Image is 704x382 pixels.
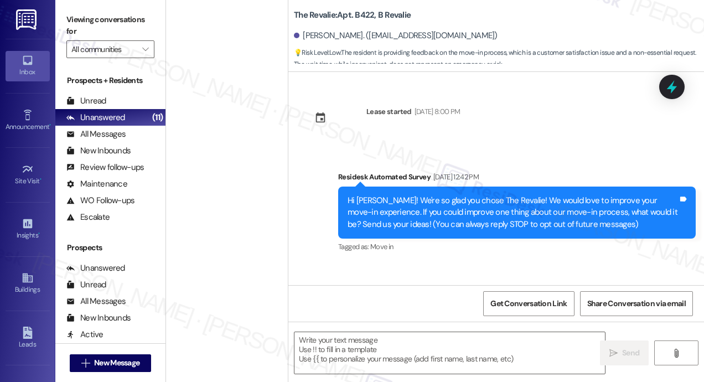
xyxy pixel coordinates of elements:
div: All Messages [66,128,126,140]
button: Get Conversation Link [483,291,574,316]
button: Send [600,340,649,365]
a: Insights • [6,214,50,244]
div: Unanswered [66,112,125,123]
div: Unanswered [66,262,125,274]
strong: 💡 Risk Level: Low [294,48,340,57]
div: New Inbounds [66,312,131,324]
label: Viewing conversations for [66,11,154,40]
span: • [49,121,51,129]
div: Unread [66,95,106,107]
b: The Revalie: Apt. B422, B Revalie [294,9,411,21]
span: Send [622,347,639,359]
span: : The resident is providing feedback on the move-in process, which is a customer satisfaction iss... [294,47,704,71]
span: New Message [94,357,139,369]
span: • [38,230,40,238]
a: Site Visit • [6,160,50,190]
div: Hi [PERSON_NAME]! We're so glad you chose The Revalie! We would love to improve your move-in expe... [348,195,678,230]
span: Share Conversation via email [587,298,686,309]
img: ResiDesk Logo [16,9,39,30]
div: Tagged as: [338,239,696,255]
span: Get Conversation Link [490,298,567,309]
div: WO Follow-ups [66,195,134,207]
div: (11) [149,109,165,126]
a: Buildings [6,269,50,298]
div: [DATE] 8:00 PM [412,106,460,117]
div: Active [66,329,103,340]
div: [DATE] 12:42 PM [431,171,479,183]
div: New Inbounds [66,145,131,157]
i:  [81,359,90,368]
div: All Messages [66,296,126,307]
span: • [40,175,42,183]
div: Residesk Automated Survey [338,171,696,187]
div: Escalate [66,211,110,223]
a: Inbox [6,51,50,81]
span: Move in [370,242,393,251]
div: Review follow-ups [66,162,144,173]
i:  [142,45,148,54]
div: Prospects + Residents [55,75,165,86]
a: Leads [6,323,50,353]
div: Prospects [55,242,165,254]
button: Share Conversation via email [580,291,693,316]
i:  [672,349,680,358]
button: New Message [70,354,152,372]
div: Maintenance [66,178,127,190]
i:  [609,349,618,358]
div: Unread [66,279,106,291]
div: [PERSON_NAME]. ([EMAIL_ADDRESS][DOMAIN_NAME]) [294,30,498,42]
div: Lease started [366,106,412,117]
input: All communities [71,40,137,58]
